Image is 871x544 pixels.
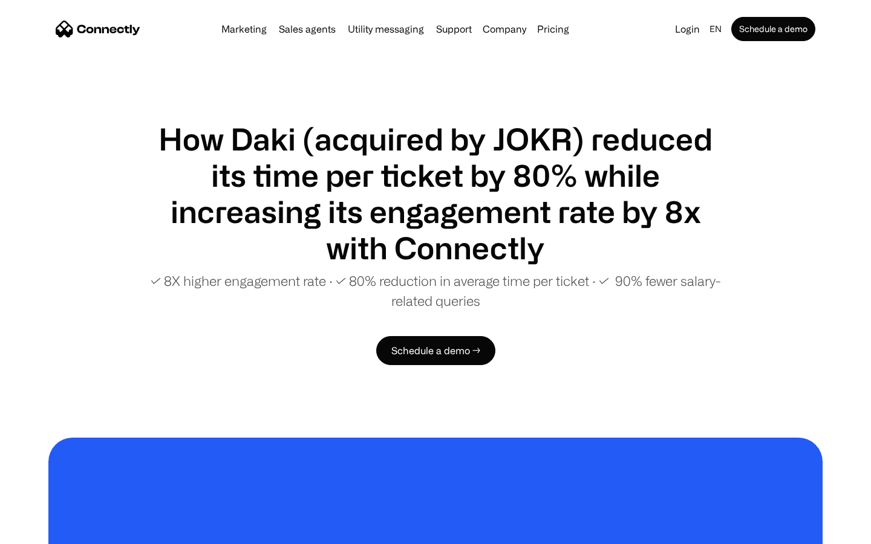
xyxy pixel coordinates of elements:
[274,24,341,34] a: Sales agents
[145,271,726,311] p: ✓ 8X higher engagement rate ∙ ✓ 80% reduction in average time per ticket ∙ ✓ 90% fewer salary-rel...
[710,21,722,37] div: en
[431,24,477,34] a: Support
[483,21,526,37] div: Company
[532,24,574,34] a: Pricing
[376,336,495,365] a: Schedule a demo →
[343,24,429,34] a: Utility messaging
[24,523,73,540] ul: Language list
[145,121,726,266] h1: How Daki (acquired by JOKR) reduced its time per ticket by 80% while increasing its engagement ra...
[217,24,272,34] a: Marketing
[670,21,705,37] a: Login
[12,522,73,540] aside: Language selected: English
[731,17,815,41] a: Schedule a demo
